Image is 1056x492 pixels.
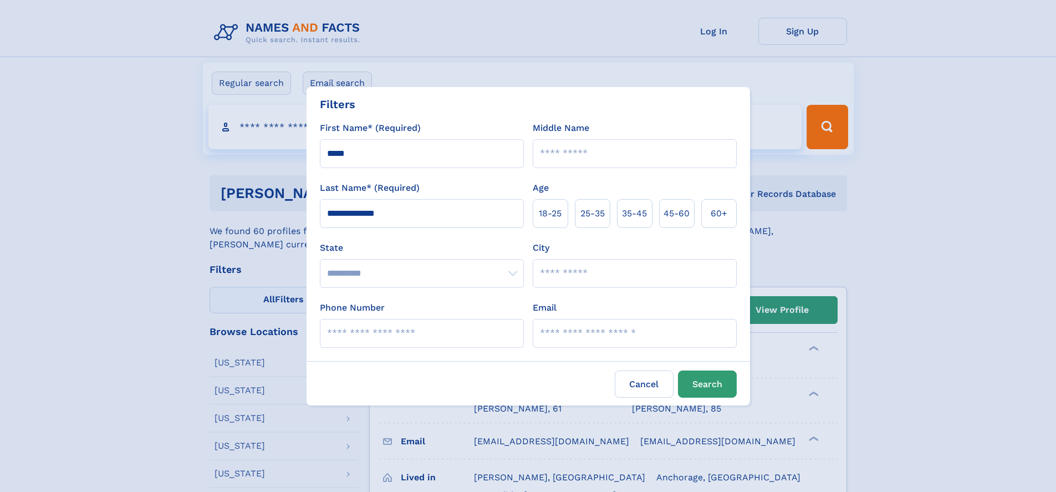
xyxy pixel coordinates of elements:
[320,241,524,255] label: State
[678,371,737,398] button: Search
[533,241,549,255] label: City
[533,121,589,135] label: Middle Name
[580,207,605,220] span: 25‑35
[320,96,355,113] div: Filters
[533,301,557,315] label: Email
[320,181,420,195] label: Last Name* (Required)
[539,207,562,220] span: 18‑25
[711,207,727,220] span: 60+
[615,371,674,398] label: Cancel
[320,121,421,135] label: First Name* (Required)
[533,181,549,195] label: Age
[320,301,385,315] label: Phone Number
[622,207,647,220] span: 35‑45
[664,207,690,220] span: 45‑60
